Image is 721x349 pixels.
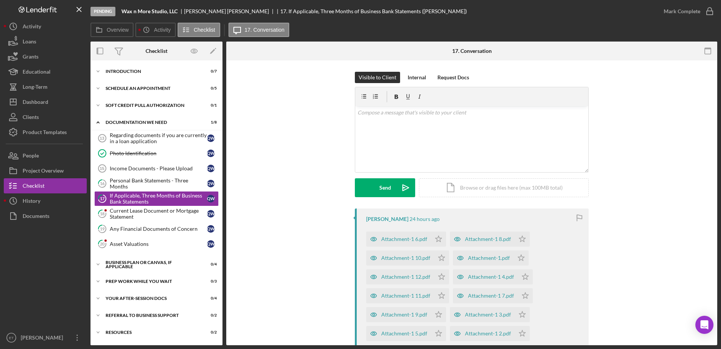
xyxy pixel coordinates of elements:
tspan: 18 [100,211,104,216]
div: Resources [106,330,198,335]
label: Activity [154,27,170,33]
div: Long-Term [23,79,48,96]
a: 13Regarding documents if you are currently in a loan applicationQW [94,131,219,146]
div: [PERSON_NAME] [366,216,408,222]
text: ET [9,336,14,340]
div: Attachment-1 5.pdf [381,330,427,337]
div: 17. Conversation [452,48,492,54]
div: Q W [207,210,215,218]
div: 0 / 1 [203,103,217,108]
button: Grants [4,49,87,64]
button: ET[PERSON_NAME] [4,330,87,345]
button: Attachment-1 8.pdf [450,232,530,247]
a: Product Templates [4,125,87,140]
div: Referral to Business Support [106,313,198,318]
div: Documentation We Need [106,120,198,125]
div: Q W [207,180,215,187]
div: Introduction [106,69,198,74]
a: 20Asset ValuationsQW [94,236,219,252]
a: Photo IdentificationQW [94,146,219,161]
button: Attachment-1 4.pdf [453,269,533,284]
div: Asset Valuations [110,241,207,247]
div: 0 / 4 [203,262,217,267]
div: Current Lease Document or Mortgage Statement [110,208,207,220]
div: Grants [23,49,38,66]
tspan: 13 [100,136,104,141]
div: Send [379,178,391,197]
div: Pending [91,7,115,16]
div: 1 / 8 [203,120,217,125]
div: Q W [207,165,215,172]
div: Product Templates [23,125,67,142]
button: Attachment-1 7.pdf [453,288,533,303]
div: Personal Bank Statements - Three Months [110,178,207,190]
button: Project Overview [4,163,87,178]
button: Educational [4,64,87,79]
div: Soft Credit Pull Authorization [106,103,198,108]
button: Attachment-1 9.pdf [366,307,446,322]
div: Attachment-1 4.pdf [468,274,514,280]
div: Q W [207,240,215,248]
div: [PERSON_NAME] [PERSON_NAME] [184,8,275,14]
a: 19Any Financial Documents of ConcernQW [94,221,219,236]
div: Schedule An Appointment [106,86,198,91]
button: Attachment-1 6.pdf [366,232,446,247]
div: Internal [408,72,426,83]
div: Attachment-1 3.pdf [465,312,511,318]
div: Attachment-1 8.pdf [465,236,511,242]
button: Checklist [4,178,87,193]
div: Educational [23,64,51,81]
button: Attachment-1 3.pdf [450,307,530,322]
div: Attachment-1 7.pdf [468,293,514,299]
button: Request Docs [434,72,473,83]
div: Attachment-1 6.pdf [381,236,427,242]
button: History [4,193,87,208]
div: Prep Work While You Wait [106,279,198,284]
div: Visible to Client [359,72,396,83]
button: Attachment-1 5.pdf [366,326,446,341]
button: Attachment-1.pdf [453,250,529,266]
div: Q W [207,150,215,157]
button: Loans [4,34,87,49]
div: Documents [23,208,49,225]
button: Attachment-1 11.pdf [366,288,449,303]
div: Mark Complete [664,4,700,19]
div: 17. If Applicable, Three Months of Business Bank Statements ([PERSON_NAME]) [280,8,467,14]
button: Attachment-1 2.pdf [450,326,530,341]
div: 0 / 2 [203,313,217,318]
button: Overview [91,23,133,37]
tspan: 20 [100,241,105,246]
button: Checklist [178,23,220,37]
div: Q W [207,195,215,202]
div: 0 / 2 [203,330,217,335]
button: Mark Complete [656,4,717,19]
button: Long-Term [4,79,87,94]
div: If Applicable, Three Months of Business Bank Statements [110,193,207,205]
div: Checklist [146,48,167,54]
div: History [23,193,40,210]
b: Wax n More Studio, LLC [121,8,178,14]
a: 17If Applicable, Three Months of Business Bank StatementsQW [94,191,219,206]
div: Photo Identification [110,150,207,156]
button: Activity [4,19,87,34]
div: 0 / 7 [203,69,217,74]
div: 0 / 4 [203,296,217,301]
div: Regarding documents if you are currently in a loan application [110,132,207,144]
tspan: 19 [100,226,105,231]
tspan: 16 [100,181,105,186]
button: Send [355,178,415,197]
button: 17. Conversation [229,23,290,37]
div: Income Documents - Please Upload [110,165,207,171]
div: Attachment-1 10.pdf [381,255,430,261]
button: Dashboard [4,94,87,110]
div: Your After-Session Docs [106,296,198,301]
label: Overview [107,27,129,33]
button: Documents [4,208,87,224]
div: Activity [23,19,41,36]
button: Visible to Client [355,72,400,83]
